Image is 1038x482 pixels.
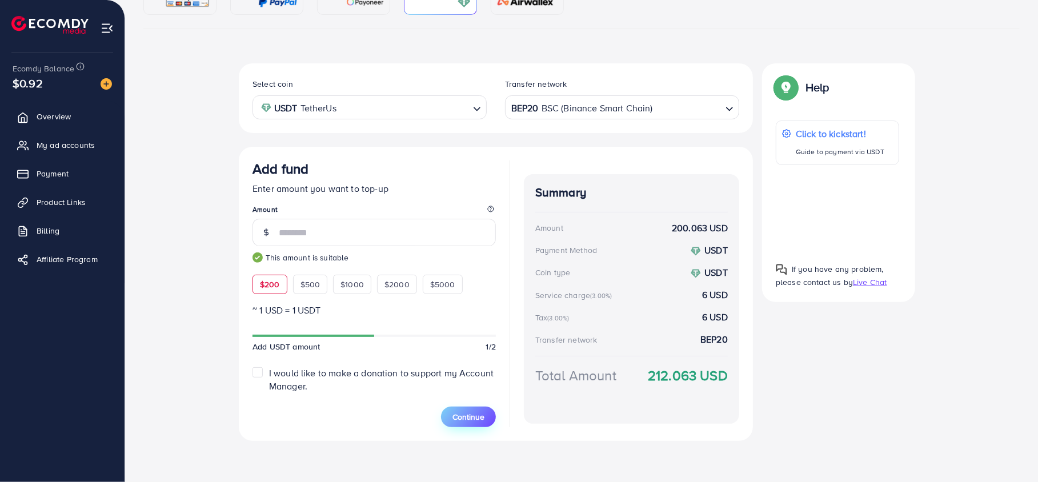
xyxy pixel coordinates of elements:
[37,196,86,208] span: Product Links
[13,63,74,74] span: Ecomdy Balance
[648,365,728,385] strong: 212.063 USD
[253,78,293,90] label: Select coin
[590,291,612,300] small: (3.00%)
[989,431,1029,473] iframe: Chat
[805,81,829,94] p: Help
[9,134,116,156] a: My ad accounts
[9,191,116,214] a: Product Links
[37,111,71,122] span: Overview
[776,263,884,288] span: If you have any problem, please contact us by
[691,268,701,279] img: coin
[691,246,701,256] img: coin
[700,333,728,346] strong: BEP20
[776,264,787,275] img: Popup guide
[853,276,887,288] span: Live Chat
[535,222,563,234] div: Amount
[37,139,95,151] span: My ad accounts
[776,77,796,98] img: Popup guide
[654,99,721,117] input: Search for option
[274,100,298,117] strong: USDT
[511,100,539,117] strong: BEP20
[9,162,116,185] a: Payment
[253,341,320,352] span: Add USDT amount
[672,222,728,235] strong: 200.063 USD
[101,78,112,90] img: image
[9,219,116,242] a: Billing
[547,314,569,323] small: (3.00%)
[11,16,89,34] img: logo
[37,254,98,265] span: Affiliate Program
[704,266,728,279] strong: USDT
[101,22,114,35] img: menu
[535,244,597,256] div: Payment Method
[535,186,728,200] h4: Summary
[535,267,570,278] div: Coin type
[300,279,320,290] span: $500
[300,100,336,117] span: TetherUs
[704,244,728,256] strong: USDT
[37,168,69,179] span: Payment
[702,311,728,324] strong: 6 USD
[253,303,496,317] p: ~ 1 USD = 1 USDT
[253,252,263,263] img: guide
[505,78,567,90] label: Transfer network
[384,279,410,290] span: $2000
[9,105,116,128] a: Overview
[505,95,739,119] div: Search for option
[253,252,496,263] small: This amount is suitable
[253,204,496,219] legend: Amount
[702,288,728,302] strong: 6 USD
[340,279,364,290] span: $1000
[535,290,615,301] div: Service charge
[535,334,598,346] div: Transfer network
[430,279,455,290] span: $5000
[37,225,59,236] span: Billing
[253,95,487,119] div: Search for option
[486,341,496,352] span: 1/2
[441,407,496,427] button: Continue
[796,127,884,140] p: Click to kickstart!
[452,411,484,423] span: Continue
[796,145,884,159] p: Guide to payment via USDT
[542,100,653,117] span: BSC (Binance Smart Chain)
[535,312,573,323] div: Tax
[13,75,43,91] span: $0.92
[253,160,308,177] h3: Add fund
[253,182,496,195] p: Enter amount you want to top-up
[260,279,280,290] span: $200
[269,367,494,392] span: I would like to make a donation to support my Account Manager.
[261,103,271,113] img: coin
[340,99,468,117] input: Search for option
[535,365,616,385] div: Total Amount
[9,248,116,271] a: Affiliate Program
